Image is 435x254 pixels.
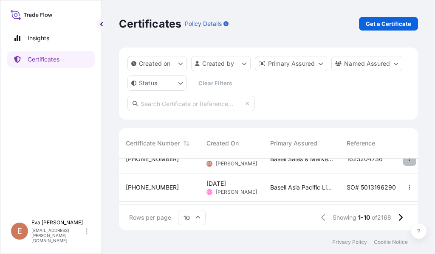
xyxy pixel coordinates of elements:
[366,20,411,28] p: Get a Certificate
[372,213,391,222] span: of 2168
[359,17,418,31] a: Get a Certificate
[191,56,251,71] button: createdBy Filter options
[126,183,179,192] span: [PHONE_NUMBER]
[191,76,239,90] button: Clear Filters
[255,56,327,71] button: distributor Filter options
[129,213,171,222] span: Rows per page
[139,59,171,68] p: Created on
[347,183,396,192] span: SO# 5013196290
[332,239,367,246] a: Privacy Policy
[127,96,255,111] input: Search Certificate or Reference...
[119,17,181,31] p: Certificates
[31,219,84,226] p: Eva [PERSON_NAME]
[28,55,59,64] p: Certificates
[216,160,257,167] span: [PERSON_NAME]
[127,56,187,71] button: createdOn Filter options
[126,139,180,148] span: Certificate Number
[374,239,408,246] a: Cookie Notice
[7,30,95,47] a: Insights
[347,155,383,163] span: 1625204736
[126,155,179,163] span: [PHONE_NUMBER]
[28,34,49,42] p: Insights
[185,20,222,28] p: Policy Details
[216,189,257,195] span: [PERSON_NAME]
[333,213,356,222] span: Showing
[198,79,232,87] p: Clear Filters
[206,179,226,188] span: [DATE]
[331,56,402,71] button: cargoOwner Filter options
[344,59,390,68] p: Named Assured
[358,213,370,222] span: 1-10
[139,79,157,87] p: Status
[270,155,333,163] span: Basell Sales & Marketing BV
[31,228,84,243] p: [EMAIL_ADDRESS][PERSON_NAME][DOMAIN_NAME]
[17,227,22,235] span: E
[127,75,187,91] button: certificateStatus Filter options
[268,59,315,68] p: Primary Assured
[270,183,333,192] span: Basell Asia Pacific Limited
[202,59,234,68] p: Created by
[270,139,317,148] span: Primary Assured
[7,51,95,68] a: Certificates
[207,188,212,196] span: CC
[347,139,375,148] span: Reference
[207,159,212,168] span: ES
[181,138,192,148] button: Sort
[206,139,239,148] span: Created On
